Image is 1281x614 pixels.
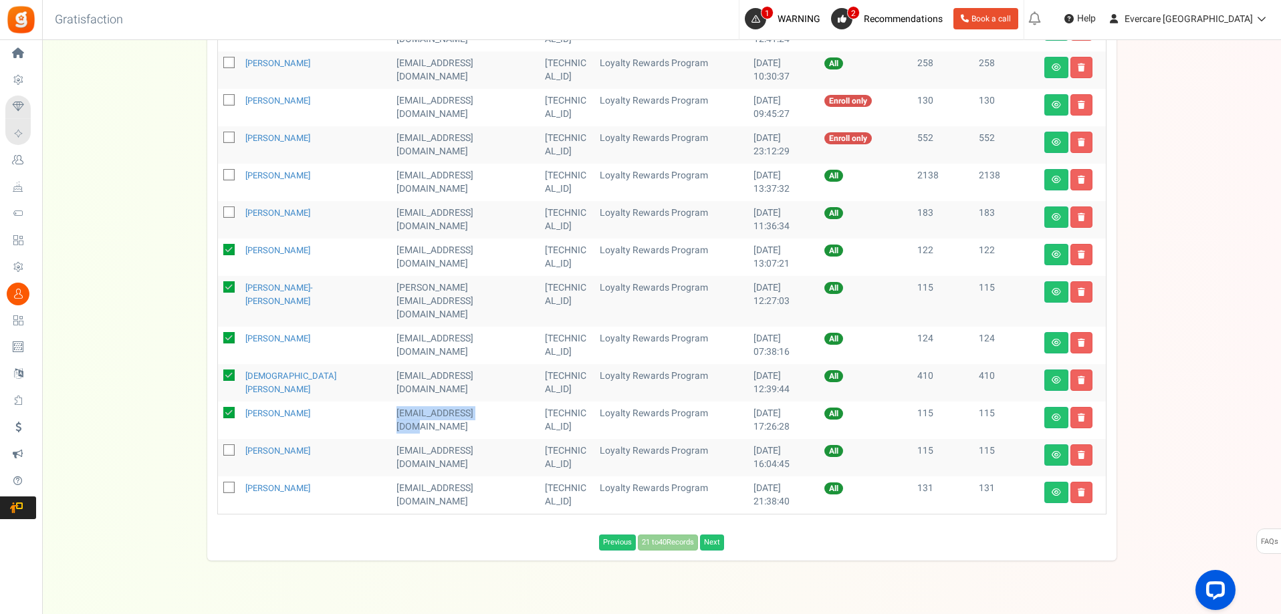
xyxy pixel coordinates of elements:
[391,164,540,201] td: [EMAIL_ADDRESS][DOMAIN_NAME]
[912,364,974,402] td: 410
[1052,101,1061,109] i: View details
[594,201,748,239] td: Loyalty Rewards Program
[391,327,540,364] td: [EMAIL_ADDRESS][DOMAIN_NAME]
[748,239,819,276] td: [DATE] 13:07:21
[973,364,1038,402] td: 410
[540,126,594,164] td: [TECHNICAL_ID]
[1052,376,1061,384] i: View details
[1052,488,1061,496] i: View details
[540,164,594,201] td: [TECHNICAL_ID]
[1074,12,1096,25] span: Help
[540,51,594,89] td: [TECHNICAL_ID]
[1260,529,1278,555] span: FAQs
[912,126,974,164] td: 552
[1125,12,1253,26] span: Evercare [GEOGRAPHIC_DATA]
[391,89,540,126] td: [EMAIL_ADDRESS][DOMAIN_NAME]
[1078,63,1085,71] i: Delete user
[540,276,594,327] td: [TECHNICAL_ID]
[824,170,843,182] span: All
[1052,339,1061,347] i: View details
[745,8,826,29] a: 1 WARNING
[245,206,310,219] a: [PERSON_NAME]
[245,169,310,182] a: [PERSON_NAME]
[912,276,974,327] td: 115
[1052,414,1061,422] i: View details
[748,51,819,89] td: [DATE] 10:30:37
[748,402,819,439] td: [DATE] 17:26:28
[973,402,1038,439] td: 115
[912,402,974,439] td: 115
[1078,376,1085,384] i: Delete user
[824,95,872,107] span: Enroll only
[973,126,1038,164] td: 552
[912,89,974,126] td: 130
[540,439,594,476] td: [TECHNICAL_ID]
[40,7,138,33] h3: Gratisfaction
[824,333,843,345] span: All
[748,276,819,327] td: [DATE] 12:27:03
[594,126,748,164] td: Loyalty Rewards Program
[391,51,540,89] td: [EMAIL_ADDRESS][DOMAIN_NAME]
[953,8,1018,29] a: Book a call
[1052,288,1061,296] i: View details
[824,57,843,69] span: All
[594,364,748,402] td: Loyalty Rewards Program
[599,534,636,551] a: Previous
[245,244,310,257] a: [PERSON_NAME]
[973,239,1038,276] td: 122
[973,439,1038,476] td: 115
[973,164,1038,201] td: 2138
[748,126,819,164] td: [DATE] 23:12:29
[1078,488,1085,496] i: Delete user
[594,164,748,201] td: Loyalty Rewards Program
[748,439,819,476] td: [DATE] 16:04:45
[1078,213,1085,221] i: Delete user
[245,444,310,457] a: [PERSON_NAME]
[748,476,819,514] td: [DATE] 21:38:40
[391,364,540,402] td: [EMAIL_ADDRESS][DOMAIN_NAME]
[540,402,594,439] td: [TECHNICAL_ID]
[245,132,310,144] a: [PERSON_NAME]
[1052,176,1061,184] i: View details
[540,239,594,276] td: [TECHNICAL_ID]
[824,408,843,420] span: All
[973,89,1038,126] td: 130
[912,164,974,201] td: 2138
[540,201,594,239] td: [TECHNICAL_ID]
[594,89,748,126] td: Loyalty Rewards Program
[391,201,540,239] td: [EMAIL_ADDRESS][DOMAIN_NAME]
[824,370,843,382] span: All
[1078,339,1085,347] i: Delete user
[973,201,1038,239] td: 183
[973,476,1038,514] td: 131
[540,327,594,364] td: [TECHNICAL_ID]
[245,369,336,396] a: [DEMOGRAPHIC_DATA][PERSON_NAME]
[594,327,748,364] td: Loyalty Rewards Program
[1078,251,1085,259] i: Delete user
[912,439,974,476] td: 115
[748,364,819,402] td: [DATE] 12:39:44
[973,276,1038,327] td: 115
[245,332,310,345] a: [PERSON_NAME]
[824,482,843,494] span: All
[864,12,943,26] span: Recommendations
[1052,451,1061,459] i: View details
[540,364,594,402] td: [TECHNICAL_ID]
[831,8,948,29] a: 2 Recommendations
[1078,101,1085,109] i: Delete user
[912,201,974,239] td: 183
[824,132,872,144] span: Enroll only
[778,12,820,26] span: WARNING
[594,276,748,327] td: Loyalty Rewards Program
[824,445,843,457] span: All
[824,245,843,257] span: All
[1052,213,1061,221] i: View details
[912,327,974,364] td: 124
[973,327,1038,364] td: 124
[912,239,974,276] td: 122
[391,276,540,327] td: [PERSON_NAME][EMAIL_ADDRESS][DOMAIN_NAME]
[540,89,594,126] td: [TECHNICAL_ID]
[1059,8,1101,29] a: Help
[748,89,819,126] td: [DATE] 09:45:27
